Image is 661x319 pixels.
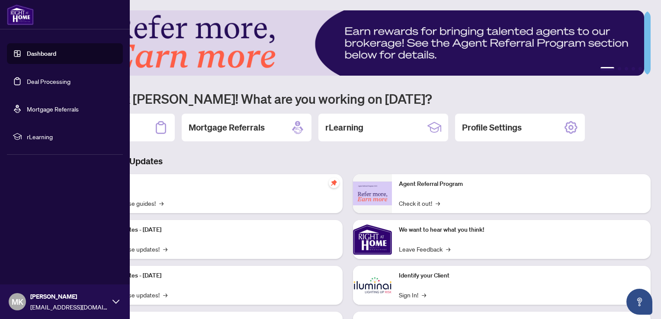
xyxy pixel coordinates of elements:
[353,266,392,305] img: Identify your Client
[163,290,167,300] span: →
[325,121,363,134] h2: rLearning
[163,244,167,254] span: →
[422,290,426,300] span: →
[600,67,614,70] button: 1
[30,302,108,312] span: [EMAIL_ADDRESS][DOMAIN_NAME]
[189,121,265,134] h2: Mortgage Referrals
[159,198,164,208] span: →
[353,220,392,259] img: We want to hear what you think!
[626,289,652,315] button: Open asap
[618,67,621,70] button: 2
[639,67,642,70] button: 5
[399,179,644,189] p: Agent Referral Program
[632,67,635,70] button: 4
[91,271,336,281] p: Platform Updates - [DATE]
[45,155,651,167] h3: Brokerage & Industry Updates
[27,132,117,141] span: rLearning
[462,121,522,134] h2: Profile Settings
[45,90,651,107] h1: Welcome back [PERSON_NAME]! What are you working on [DATE]?
[353,182,392,205] img: Agent Referral Program
[329,178,339,188] span: pushpin
[27,105,79,113] a: Mortgage Referrals
[45,10,644,76] img: Slide 0
[30,292,108,301] span: [PERSON_NAME]
[27,50,56,57] a: Dashboard
[399,198,440,208] a: Check it out!→
[436,198,440,208] span: →
[91,179,336,189] p: Self-Help
[27,77,71,85] a: Deal Processing
[399,290,426,300] a: Sign In!→
[399,244,450,254] a: Leave Feedback→
[446,244,450,254] span: →
[625,67,628,70] button: 3
[7,4,34,25] img: logo
[399,225,644,235] p: We want to hear what you think!
[399,271,644,281] p: Identify your Client
[12,296,23,308] span: MK
[91,225,336,235] p: Platform Updates - [DATE]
